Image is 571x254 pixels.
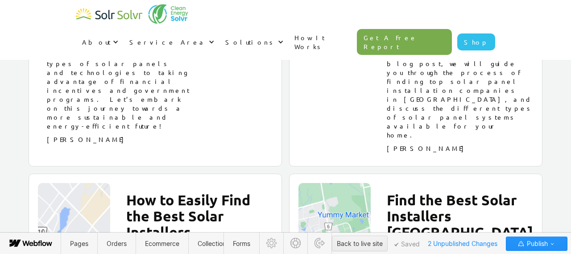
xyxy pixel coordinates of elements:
[288,24,357,60] a: How It Works
[225,37,276,46] div: Solutions
[129,37,207,46] div: Service Area
[525,237,548,250] span: Publish
[394,242,420,247] span: Saved
[145,240,179,247] span: Ecommerce
[337,237,383,250] div: Back to live site
[82,37,111,46] div: About
[332,236,388,251] button: Back to live site
[107,240,127,247] span: Orders
[357,29,452,55] a: Get A Free Report
[233,240,250,247] span: Forms
[506,237,567,251] button: Publish
[424,237,501,250] span: 2 Unpublished Changes
[70,240,88,247] span: Pages
[387,144,533,153] p: [PERSON_NAME]
[457,33,495,50] a: Shop
[198,240,229,247] span: Collections
[47,135,193,144] p: [PERSON_NAME]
